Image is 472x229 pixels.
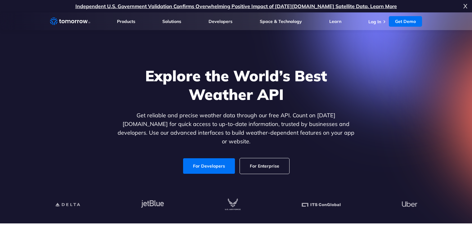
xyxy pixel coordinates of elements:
[368,19,381,25] a: Log In
[329,19,341,24] a: Learn
[240,158,289,174] a: For Enterprise
[209,19,232,24] a: Developers
[50,17,90,26] a: Home link
[116,66,356,104] h1: Explore the World’s Best Weather API
[260,19,302,24] a: Space & Technology
[389,16,422,27] a: Get Demo
[75,3,397,9] a: Independent U.S. Government Validation Confirms Overwhelming Positive Impact of [DATE][DOMAIN_NAM...
[116,111,356,146] p: Get reliable and precise weather data through our free API. Count on [DATE][DOMAIN_NAME] for quic...
[183,158,235,174] a: For Developers
[117,19,135,24] a: Products
[162,19,181,24] a: Solutions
